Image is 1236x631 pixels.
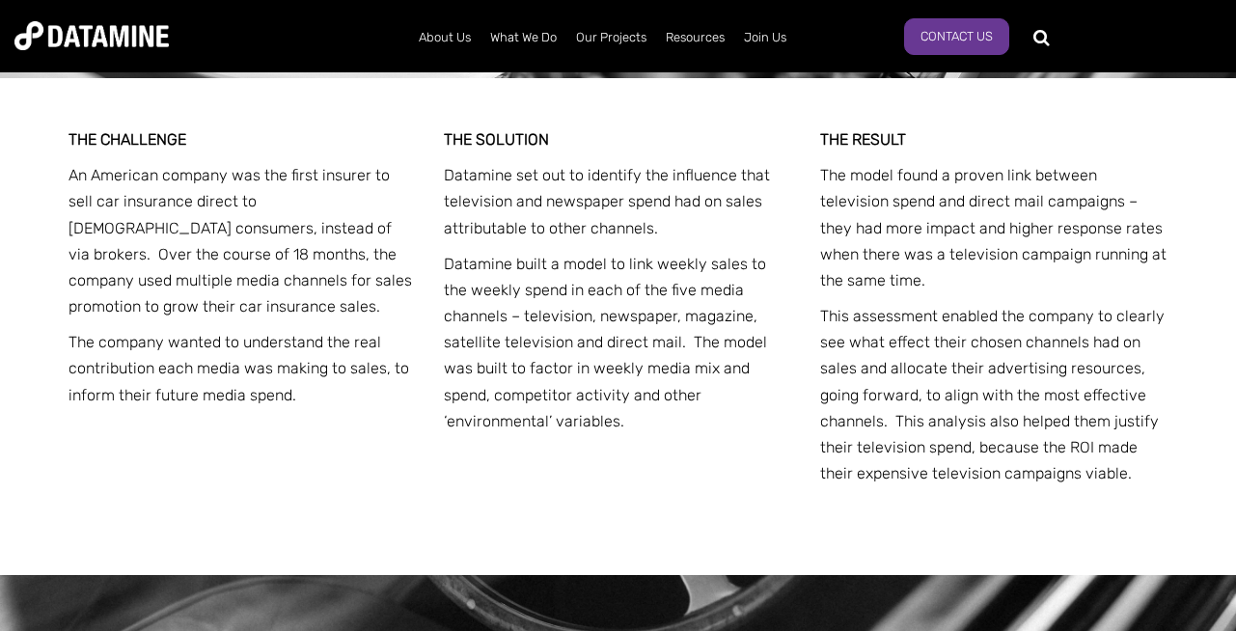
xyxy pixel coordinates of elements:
a: Contact Us [904,18,1009,55]
strong: THE RESULT [820,130,906,149]
p: The model found a proven link between television spend and direct mail campaigns – they had more ... [820,162,1168,293]
p: Datamine set out to identify the influence that television and newspaper spend had on sales attri... [444,162,792,241]
a: About Us [409,13,481,63]
a: Join Us [734,13,796,63]
a: Resources [656,13,734,63]
strong: THE CHALLENGE [69,130,186,149]
p: This assessment enabled the company to clearly see what effect their chosen channels had on sales... [820,303,1168,486]
img: Datamine [14,21,169,50]
strong: THE SOLUTION [444,130,549,149]
p: An American company was the first insurer to sell car insurance direct to [DEMOGRAPHIC_DATA] cons... [69,162,417,319]
p: The company wanted to understand the real contribution each media was making to sales, to inform ... [69,329,417,408]
p: Datamine built a model to link weekly sales to the weekly spend in each of the five media channel... [444,251,792,434]
a: Our Projects [566,13,656,63]
a: What We Do [481,13,566,63]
